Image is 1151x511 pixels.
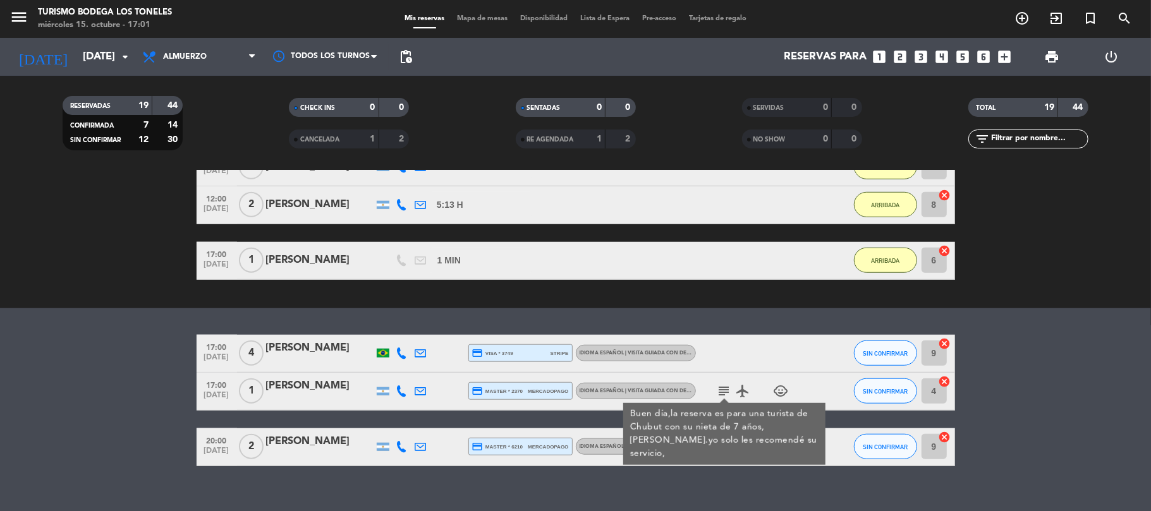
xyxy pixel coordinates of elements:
[201,246,233,261] span: 17:00
[871,164,899,171] span: ARRIBADA
[717,383,732,399] i: subject
[854,378,917,404] button: SIN CONFIRMAR
[398,49,413,64] span: pending_actions
[70,137,121,143] span: SIN CONFIRMAR
[370,135,375,143] strong: 1
[784,51,867,63] span: Reservas para
[939,337,951,350] i: cancel
[9,43,76,71] i: [DATE]
[527,105,561,111] span: SENTADAS
[472,385,484,397] i: credit_card
[472,385,523,397] span: master * 2370
[201,377,233,392] span: 17:00
[1073,103,1085,112] strong: 44
[528,443,568,451] span: mercadopago
[167,101,180,110] strong: 44
[597,103,602,112] strong: 0
[863,443,908,450] span: SIN CONFIRMAR
[753,105,784,111] span: SERVIDAS
[201,191,233,205] span: 12:00
[239,378,264,404] span: 1
[472,347,513,359] span: visa * 3749
[753,136,786,143] span: NO SHOW
[9,8,28,31] button: menu
[736,383,751,399] i: airplanemode_active
[300,136,339,143] span: CANCELADA
[527,136,574,143] span: RE AGENDADA
[625,135,633,143] strong: 2
[266,433,374,450] div: [PERSON_NAME]
[201,433,233,447] span: 20:00
[939,189,951,201] i: cancel
[201,353,233,368] span: [DATE]
[1044,49,1059,64] span: print
[851,135,859,143] strong: 0
[1117,11,1132,26] i: search
[201,260,233,275] span: [DATE]
[239,340,264,366] span: 4
[266,340,374,356] div: [PERSON_NAME]
[551,349,569,358] span: stripe
[934,49,951,65] i: looks_4
[118,49,133,64] i: arrow_drop_down
[597,135,602,143] strong: 1
[266,196,374,213] div: [PERSON_NAME]
[630,407,819,460] div: Buen día,la reserva es para una turista de Chubut con su nieta de 7 años, [PERSON_NAME].yo solo l...
[892,49,909,65] i: looks_two
[1104,49,1119,64] i: power_settings_new
[580,351,805,356] span: Idioma Español | Visita guiada con degustación itinerante - Mosquita Muerta
[871,201,899,208] span: ARRIBADA
[239,248,264,273] span: 1
[636,15,683,22] span: Pre-acceso
[854,248,917,273] button: ARRIBADA
[38,19,172,32] div: miércoles 15. octubre - 17:01
[138,101,149,110] strong: 19
[939,375,951,388] i: cancel
[399,135,406,143] strong: 2
[201,339,233,354] span: 17:00
[266,378,374,394] div: [PERSON_NAME]
[1014,11,1030,26] i: add_circle_outline
[399,103,406,112] strong: 0
[1049,11,1064,26] i: exit_to_app
[167,135,180,144] strong: 30
[70,123,114,129] span: CONFIRMADA
[201,447,233,461] span: [DATE]
[370,103,375,112] strong: 0
[167,121,180,129] strong: 14
[239,434,264,459] span: 2
[437,253,461,268] span: 1 MIN
[143,121,149,129] strong: 7
[239,192,264,217] span: 2
[163,52,207,61] span: Almuerzo
[574,15,636,22] span: Lista de Espera
[70,103,111,109] span: RESERVADAS
[528,387,568,395] span: mercadopago
[201,167,233,181] span: [DATE]
[823,135,828,143] strong: 0
[514,15,574,22] span: Disponibilidad
[138,135,149,144] strong: 12
[955,49,971,65] i: looks_5
[863,350,908,357] span: SIN CONFIRMAR
[871,257,899,264] span: ARRIBADA
[266,252,374,268] div: [PERSON_NAME]
[851,103,859,112] strong: 0
[997,49,1013,65] i: add_box
[863,388,908,395] span: SIN CONFIRMAR
[976,49,992,65] i: looks_6
[437,198,463,212] span: 5:13 H
[1044,103,1054,112] strong: 19
[1083,11,1098,26] i: turned_in_not
[854,434,917,459] button: SIN CONFIRMAR
[854,340,917,366] button: SIN CONFIRMAR
[976,105,996,111] span: TOTAL
[472,347,484,359] i: credit_card
[854,192,917,217] button: ARRIBADA
[939,431,951,443] i: cancel
[625,103,633,112] strong: 0
[451,15,514,22] span: Mapa de mesas
[774,383,789,399] i: child_care
[683,15,753,22] span: Tarjetas de regalo
[580,444,805,449] span: Idioma Español | Visita guiada con degustación itinerante - Mosquita Muerta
